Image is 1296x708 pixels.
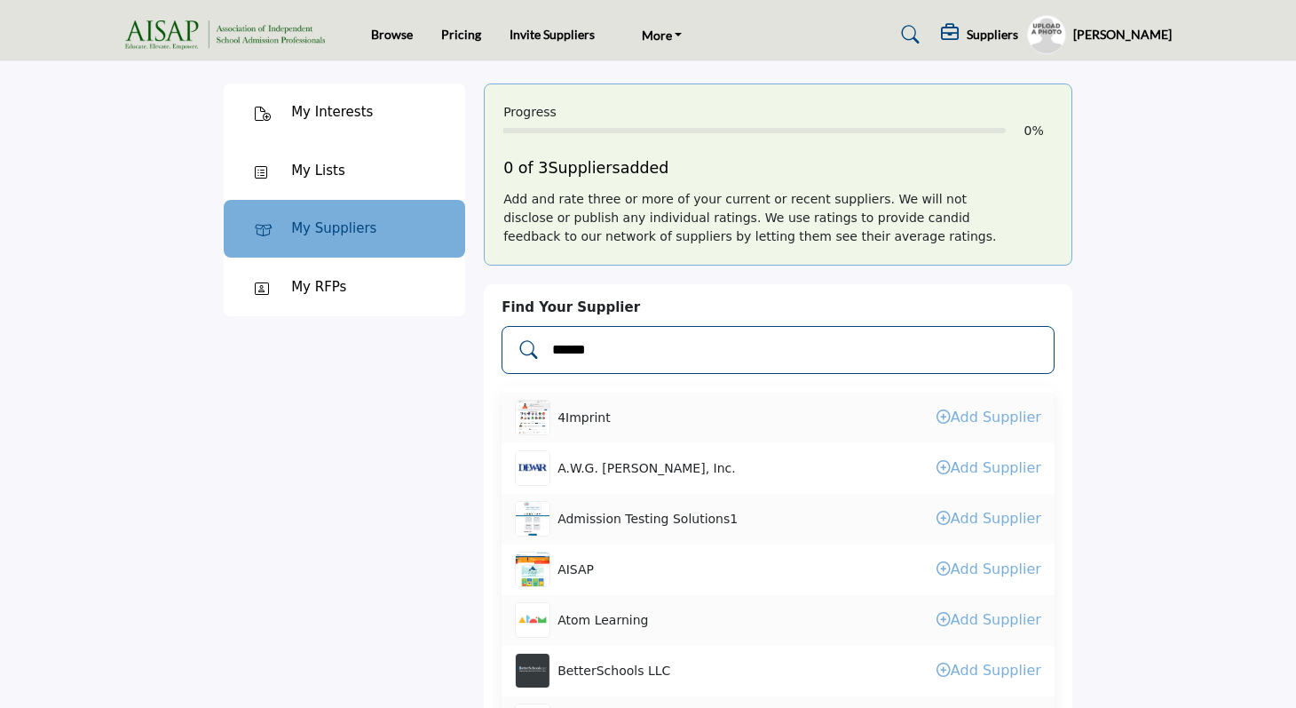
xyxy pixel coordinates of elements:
[1073,26,1172,44] h5: [PERSON_NAME]
[557,561,594,579] span: AISAP
[503,190,1053,246] div: Add and rate three or more of your current or recent suppliers. We will not disclose or publish a...
[515,450,550,486] img: awg-dewar-inc logo
[623,19,701,51] a: More
[967,27,1018,43] h5: Suppliers
[441,27,481,42] a: Pricing
[510,27,595,42] a: Invite Suppliers
[1031,123,1043,138] span: %
[936,409,1041,426] a: Add Supplier
[884,20,931,49] a: Search
[502,298,640,318] label: Find Your Supplier
[557,611,648,630] span: Atom Learning
[291,277,346,298] div: My RFPs
[515,602,550,638] img: atom-learning logo
[548,159,620,177] span: Suppliers
[291,102,373,123] div: My Interests
[371,27,413,42] a: Browse
[936,662,1041,679] a: Add Supplier
[291,219,376,239] div: My Suppliers
[557,510,738,529] span: Admission Testing Solutions1
[515,400,550,435] img: 4imprint logo
[503,159,1053,178] h5: 0 of 3 added
[936,459,1041,476] a: Add Supplier
[936,561,1041,577] a: Add Supplier
[515,653,550,688] img: betterschools-llc logo
[515,552,550,587] img: aisap logo
[550,338,1042,362] input: Add and rate your suppliers
[936,611,1041,628] a: Add Supplier
[557,662,670,680] span: BetterSchools LLC
[291,161,345,181] div: My Lists
[125,20,334,50] img: site Logo
[515,501,550,537] img: admission-testing-solutions-1 logo
[941,24,1018,45] div: Suppliers
[503,103,1053,122] div: Progress
[1024,123,1032,138] span: 0
[557,459,736,478] span: A.W.G. Dewar, Inc.
[936,510,1041,527] a: Add Supplier
[1027,15,1066,54] button: Show hide supplier dropdown
[557,409,611,427] span: 4Imprint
